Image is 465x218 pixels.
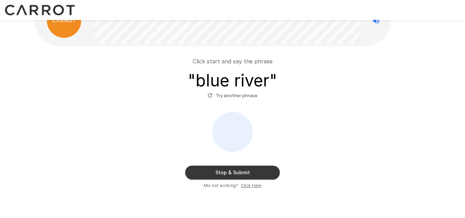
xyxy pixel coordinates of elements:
[185,166,280,179] button: Stop & Submit
[369,14,383,28] button: Stop reading questions aloud
[206,90,259,101] button: Try another phrase
[188,71,277,90] h3: " blue river "
[47,3,81,38] img: carrot_logo.png
[193,57,273,65] p: Click start and say the phrase
[241,183,261,188] u: Click Here
[204,182,238,189] span: Mic not working?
